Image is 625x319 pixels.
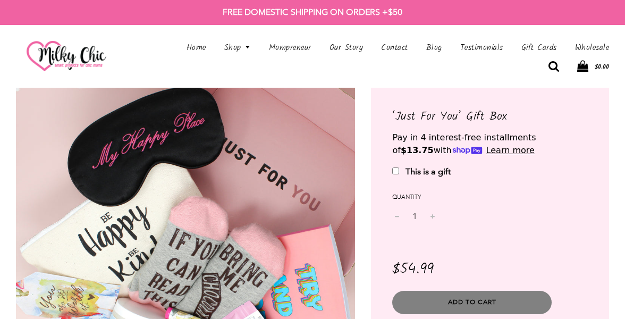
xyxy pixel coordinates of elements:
[216,36,259,60] a: Shop
[392,207,437,226] input: quantity
[261,36,319,60] a: Mompreneur
[223,7,402,17] strong: FREE DOMESTIC SHIPPING ON ORDERS +$50
[392,193,421,203] label: Quantity
[392,257,434,281] span: $54.99
[577,60,609,74] a: $0.00
[452,36,511,60] a: Testimonials
[567,36,610,60] a: Wholesale
[595,62,609,72] span: $0.00
[448,298,496,306] span: Add to Cart
[322,36,371,60] a: Our Story
[418,36,450,60] a: Blog
[392,291,552,314] button: Add to Cart
[392,167,399,174] input: This is a gift
[513,36,565,60] a: Gift Cards
[27,41,106,71] img: milkychic
[179,36,214,60] a: Home
[373,36,416,60] a: Contact
[392,109,587,125] h1: ‘Just For You’ Gift Box
[406,166,451,177] b: This is a gift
